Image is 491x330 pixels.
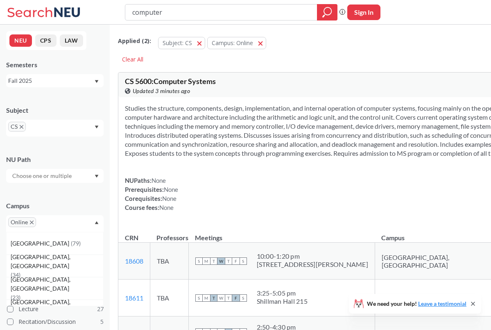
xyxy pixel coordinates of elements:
[150,243,188,280] td: TBA
[152,177,166,184] span: None
[375,225,491,243] th: Campus
[164,186,179,193] span: None
[9,34,32,47] button: NEU
[225,257,232,265] span: T
[150,280,188,316] td: TBA
[131,5,311,19] input: Class, professor, course number, "phrase"
[11,239,71,248] span: [GEOGRAPHIC_DATA]
[212,39,253,47] span: Campus: Online
[188,225,375,243] th: Meetings
[158,37,205,49] button: Subject: CS
[8,171,77,181] input: Choose one or multiple
[97,305,104,314] span: 27
[60,34,83,47] button: LAW
[20,125,23,129] svg: X to remove pill
[6,60,104,69] div: Semesters
[35,34,57,47] button: CPS
[7,304,104,314] label: Lecture
[8,76,94,85] div: Fall 2025
[125,233,138,242] div: CRN
[11,271,20,278] span: ( 34 )
[8,217,36,227] span: OnlineX to remove pill
[95,221,99,224] svg: Dropdown arrow
[11,253,103,271] span: [GEOGRAPHIC_DATA], [GEOGRAPHIC_DATA]
[6,169,104,183] div: Dropdown arrow
[125,294,143,302] a: 18611
[257,260,368,269] div: [STREET_ADDRESS][PERSON_NAME]
[118,36,151,46] span: Applied ( 2 ):
[118,53,147,66] div: Clear All
[317,4,337,20] div: magnifying glass
[347,5,380,20] button: Sign In
[11,275,103,293] span: [GEOGRAPHIC_DATA], [GEOGRAPHIC_DATA]
[159,204,174,211] span: None
[30,221,34,224] svg: X to remove pill
[6,74,104,87] div: Fall 2025Dropdown arrow
[95,80,99,83] svg: Dropdown arrow
[418,300,466,307] a: Leave a testimonial
[11,294,20,301] span: ( 23 )
[210,294,217,302] span: T
[163,39,192,47] span: Subject: CS
[217,294,225,302] span: W
[225,294,232,302] span: T
[125,257,143,265] a: 18608
[125,77,216,86] span: CS 5600 : Computer Systems
[95,175,99,178] svg: Dropdown arrow
[375,243,491,280] td: [GEOGRAPHIC_DATA], [GEOGRAPHIC_DATA]
[375,280,491,316] td: [GEOGRAPHIC_DATA]
[257,252,368,260] div: 10:00 - 1:20 pm
[11,298,103,316] span: [GEOGRAPHIC_DATA], [GEOGRAPHIC_DATA]
[162,195,177,202] span: None
[195,257,203,265] span: S
[6,201,104,210] div: Campus
[240,257,247,265] span: S
[71,240,81,247] span: ( 79 )
[207,37,266,49] button: Campus: Online
[240,294,247,302] span: S
[232,294,240,302] span: F
[8,122,26,132] span: CSX to remove pill
[125,176,179,212] div: NUPaths: Prerequisites: Corequisites: Course fees:
[322,7,332,18] svg: magnifying glass
[195,294,203,302] span: S
[6,155,104,164] div: NU Path
[257,289,308,297] div: 3:25 - 5:05 pm
[210,257,217,265] span: T
[133,86,190,96] span: Updated 3 minutes ago
[150,225,188,243] th: Professors
[100,317,104,326] span: 5
[7,316,104,327] label: Recitation/Discussion
[232,257,240,265] span: F
[6,106,104,115] div: Subject
[257,297,308,305] div: Shillman Hall 215
[367,301,466,307] span: We need your help!
[217,257,225,265] span: W
[203,294,210,302] span: M
[203,257,210,265] span: M
[95,125,99,129] svg: Dropdown arrow
[6,120,104,137] div: CSX to remove pillDropdown arrow
[6,215,104,232] div: OnlineX to remove pillDropdown arrow[GEOGRAPHIC_DATA](79)[GEOGRAPHIC_DATA], [GEOGRAPHIC_DATA](34)...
